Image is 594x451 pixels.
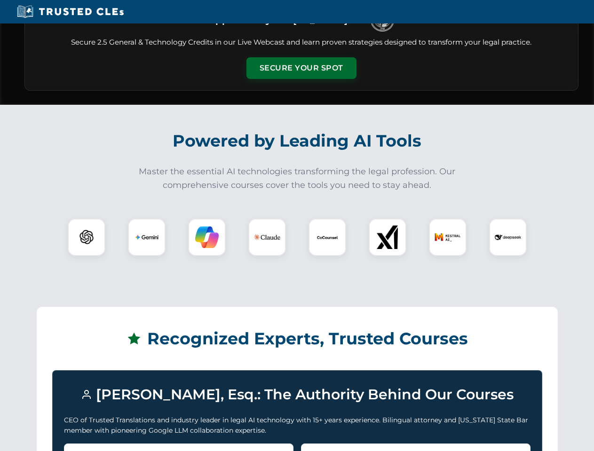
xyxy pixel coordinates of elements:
[316,225,339,249] img: CoCounsel Logo
[429,218,467,256] div: Mistral AI
[489,218,527,256] div: DeepSeek
[68,218,105,256] div: ChatGPT
[133,165,462,192] p: Master the essential AI technologies transforming the legal profession. Our comprehensive courses...
[64,415,531,436] p: CEO of Trusted Translations and industry leader in legal AI technology with 15+ years experience....
[369,218,406,256] div: xAI
[248,218,286,256] div: Claude
[14,5,127,19] img: Trusted CLEs
[195,225,219,249] img: Copilot Logo
[246,57,356,79] button: Secure Your Spot
[435,224,461,250] img: Mistral AI Logo
[135,225,158,249] img: Gemini Logo
[254,224,280,250] img: Claude Logo
[36,37,567,48] p: Secure 2.5 General & Technology Credits in our Live Webcast and learn proven strategies designed ...
[309,218,346,256] div: CoCounsel
[73,224,100,251] img: ChatGPT Logo
[376,225,399,249] img: xAI Logo
[52,322,542,355] h2: Recognized Experts, Trusted Courses
[64,382,531,407] h3: [PERSON_NAME], Esq.: The Authority Behind Our Courses
[37,124,558,157] h2: Powered by Leading AI Tools
[495,224,521,250] img: DeepSeek Logo
[188,218,226,256] div: Copilot
[128,218,166,256] div: Gemini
